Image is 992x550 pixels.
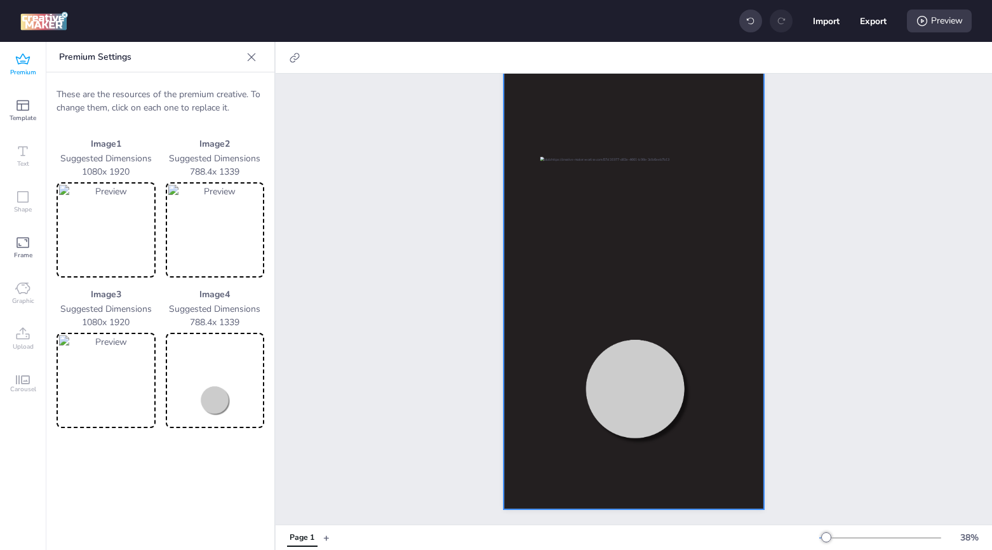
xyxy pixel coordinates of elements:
p: Image 2 [166,137,265,151]
p: Premium Settings [59,42,241,72]
img: logo Creative Maker [20,11,68,30]
p: Image 3 [57,288,156,301]
button: + [323,527,330,549]
p: Suggested Dimensions [57,302,156,316]
button: Import [813,8,840,34]
p: 1080 x 1920 [57,316,156,329]
div: 38 % [954,531,984,544]
p: Suggested Dimensions [57,152,156,165]
span: Frame [14,250,32,260]
span: Carousel [10,384,36,394]
p: Image 1 [57,137,156,151]
span: Shape [14,205,32,215]
div: Tabs [281,527,323,549]
div: Page 1 [290,532,314,544]
p: Suggested Dimensions [166,152,265,165]
div: Preview [907,10,972,32]
span: Upload [13,342,34,352]
span: Graphic [12,296,34,306]
p: These are the resources of the premium creative. To change them, click on each one to replace it. [57,88,264,114]
img: Preview [168,185,262,275]
p: 788.4 x 1339 [166,165,265,178]
p: Suggested Dimensions [166,302,265,316]
img: Preview [59,185,153,275]
img: Preview [168,335,262,426]
span: Template [10,113,36,123]
p: 788.4 x 1339 [166,316,265,329]
p: Image 4 [166,288,265,301]
p: 1080 x 1920 [57,165,156,178]
button: Export [860,8,887,34]
span: Text [17,159,29,169]
span: Premium [10,67,36,77]
img: Preview [59,335,153,426]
